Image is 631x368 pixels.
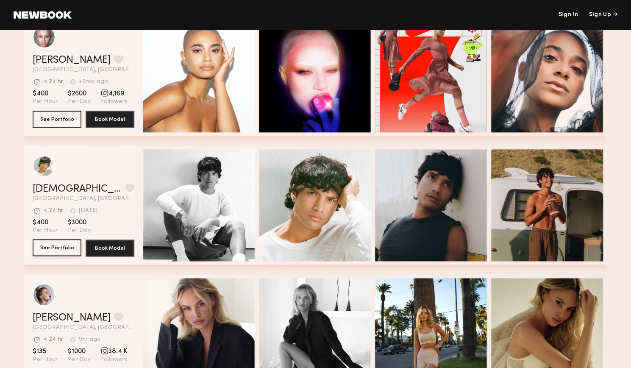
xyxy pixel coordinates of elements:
span: [GEOGRAPHIC_DATA], [GEOGRAPHIC_DATA] [33,196,134,202]
div: < 24 hr [43,79,63,85]
div: Sign Up [589,12,617,18]
span: $135 [33,347,58,356]
span: Per Hour [33,227,58,234]
a: Sign In [558,12,578,18]
div: 9hr ago [79,337,101,343]
span: $1000 [68,347,91,356]
div: +6mo ago [79,79,108,85]
span: Per Day [68,227,91,234]
span: Followers [101,356,128,363]
button: See Portfolio [33,111,81,128]
span: 4,169 [101,89,128,98]
span: $400 [33,218,58,227]
span: $2600 [68,89,91,98]
span: Per Hour [33,356,58,363]
span: Followers [101,98,128,106]
span: Per Day [68,356,91,363]
span: [GEOGRAPHIC_DATA], [GEOGRAPHIC_DATA] [33,325,134,331]
button: See Portfolio [33,239,81,256]
span: [GEOGRAPHIC_DATA], [GEOGRAPHIC_DATA] [33,67,134,73]
a: [PERSON_NAME] [33,313,111,323]
span: Per Day [68,98,91,106]
span: 38.4 K [101,347,128,356]
a: [DEMOGRAPHIC_DATA][PERSON_NAME] [33,184,122,194]
a: [PERSON_NAME] [33,55,111,65]
div: < 24 hr [43,337,63,343]
button: Book Model [86,111,134,128]
span: Per Hour [33,98,58,106]
button: Book Model [86,240,134,256]
div: < 24 hr [43,208,63,214]
div: [DATE] [79,208,97,214]
span: $3000 [68,218,91,227]
span: $400 [33,89,58,98]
